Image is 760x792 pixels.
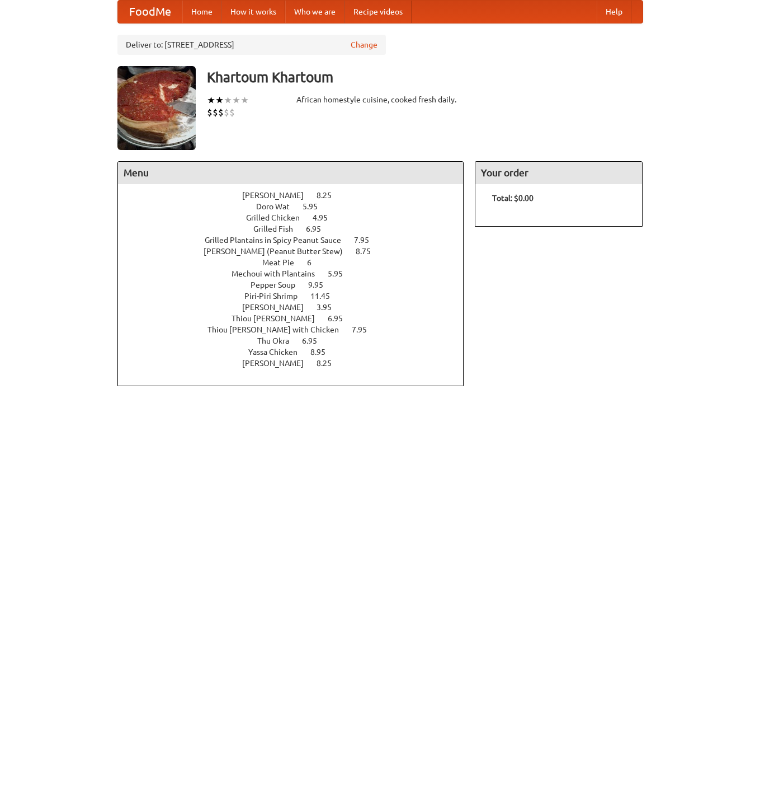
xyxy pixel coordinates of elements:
span: 8.25 [317,359,343,368]
li: ★ [207,94,215,106]
a: Grilled Fish 6.95 [253,224,342,233]
span: [PERSON_NAME] [242,359,315,368]
span: Yassa Chicken [248,348,309,357]
span: 6.95 [306,224,332,233]
span: 5.95 [303,202,329,211]
li: ★ [224,94,232,106]
li: $ [207,106,213,119]
span: Doro Wat [256,202,301,211]
span: 3.95 [317,303,343,312]
a: How it works [221,1,285,23]
span: 5.95 [328,269,354,278]
li: ★ [240,94,249,106]
li: ★ [215,94,224,106]
a: Meat Pie 6 [262,258,332,267]
span: 7.95 [354,236,380,245]
span: 6.95 [302,336,328,345]
a: Help [597,1,631,23]
li: $ [224,106,229,119]
span: 6.95 [328,314,354,323]
span: [PERSON_NAME] [242,191,315,200]
span: 8.95 [310,348,337,357]
span: 8.25 [317,191,343,200]
a: Thiou [PERSON_NAME] with Chicken 7.95 [207,325,388,334]
span: 7.95 [352,325,378,334]
a: Change [351,39,377,50]
span: [PERSON_NAME] [242,303,315,312]
li: ★ [232,94,240,106]
span: Thiou [PERSON_NAME] with Chicken [207,325,350,334]
span: Piri-Piri Shrimp [244,292,309,301]
a: Who we are [285,1,344,23]
span: 8.75 [356,247,382,256]
span: Pepper Soup [251,280,306,289]
li: $ [213,106,218,119]
h4: Menu [118,162,464,184]
a: Doro Wat 5.95 [256,202,338,211]
a: [PERSON_NAME] 3.95 [242,303,352,312]
a: [PERSON_NAME] 8.25 [242,191,352,200]
li: $ [218,106,224,119]
div: Deliver to: [STREET_ADDRESS] [117,35,386,55]
a: FoodMe [118,1,182,23]
h3: Khartoum Khartoum [207,66,643,88]
span: 4.95 [313,213,339,222]
span: Grilled Chicken [246,213,311,222]
span: 9.95 [308,280,334,289]
span: 6 [307,258,323,267]
span: Grilled Fish [253,224,304,233]
img: angular.jpg [117,66,196,150]
a: Pepper Soup 9.95 [251,280,344,289]
a: Yassa Chicken 8.95 [248,348,346,357]
a: [PERSON_NAME] (Peanut Butter Stew) 8.75 [204,247,391,256]
a: Recipe videos [344,1,412,23]
a: Grilled Chicken 4.95 [246,213,348,222]
span: Thiou [PERSON_NAME] [232,314,326,323]
b: Total: $0.00 [492,194,534,203]
a: Home [182,1,221,23]
a: [PERSON_NAME] 8.25 [242,359,352,368]
div: African homestyle cuisine, cooked fresh daily. [296,94,464,105]
a: Grilled Plantains in Spicy Peanut Sauce 7.95 [205,236,390,245]
a: Thu Okra 6.95 [257,336,338,345]
h4: Your order [475,162,642,184]
li: $ [229,106,235,119]
span: Grilled Plantains in Spicy Peanut Sauce [205,236,352,245]
a: Piri-Piri Shrimp 11.45 [244,292,351,301]
span: Meat Pie [262,258,305,267]
span: 11.45 [310,292,341,301]
a: Mechoui with Plantains 5.95 [232,269,364,278]
span: Mechoui with Plantains [232,269,326,278]
span: [PERSON_NAME] (Peanut Butter Stew) [204,247,354,256]
span: Thu Okra [257,336,300,345]
a: Thiou [PERSON_NAME] 6.95 [232,314,364,323]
